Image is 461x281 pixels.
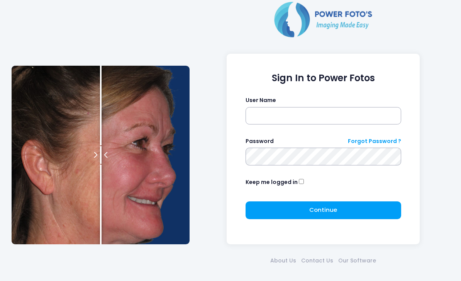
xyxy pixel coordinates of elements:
[246,96,276,104] label: User Name
[246,201,401,219] button: Continue
[348,137,401,145] a: Forgot Password ?
[246,178,298,186] label: Keep me logged in
[336,257,379,265] a: Our Software
[246,137,274,145] label: Password
[309,206,337,214] span: Continue
[299,257,336,265] a: Contact Us
[246,73,401,84] h1: Sign In to Power Fotos
[268,257,299,265] a: About Us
